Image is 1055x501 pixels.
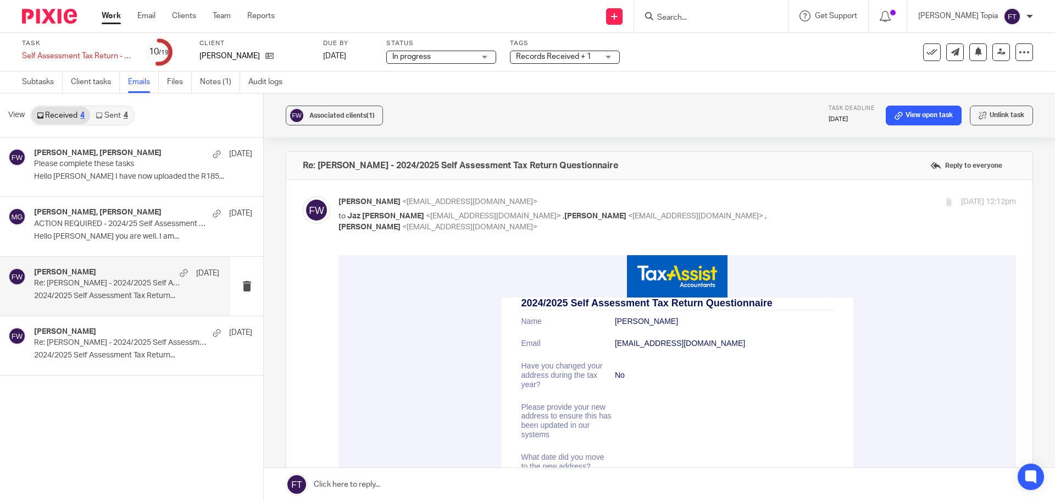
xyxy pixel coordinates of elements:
td: Please let us know the dates you arrived / left the [GEOGRAPHIC_DATA] during the tax year [183,392,276,442]
td: [EMAIL_ADDRESS][DOMAIN_NAME] [276,77,495,100]
span: Records Received + 1 [516,53,591,60]
p: [DATE] [229,148,252,159]
p: [DATE] [829,115,875,124]
a: Client tasks [71,71,120,93]
a: Reports [247,10,275,21]
img: svg%3E [303,196,330,224]
small: /19 [159,49,169,56]
td: Yes - I have been living in the [GEOGRAPHIC_DATA] for the entire tax year [276,341,495,391]
button: Associated clients(1) [286,106,383,125]
p: [DATE] [229,208,252,219]
img: svg%3E [8,148,26,166]
span: [PERSON_NAME] [564,212,626,220]
p: Re: [PERSON_NAME] - 2024/2025 Self Assessment Tax Return Questionnaire [34,279,182,288]
p: Hello [PERSON_NAME] I have now uploaded the R185... [34,172,252,181]
img: svg%3E [8,268,26,285]
h4: Re: [PERSON_NAME] - 2024/2025 Self Assessment Tax Return Questionnaire [303,160,618,171]
span: Jaz [PERSON_NAME] [347,212,424,220]
a: Subtasks [22,71,63,93]
td: [PERSON_NAME] [276,55,495,78]
td: Have you changed your address during the tax year? [183,100,276,140]
td: Were you a [DEMOGRAPHIC_DATA] taxpayer during the tax year? [183,291,276,341]
td: Did you receive income from employment (Payroll - PAYE) during the tax year? [183,442,276,492]
p: Re: [PERSON_NAME] - 2024/2025 Self Assessment Tax Return Questionnaire [34,338,209,348]
input: Search [656,13,755,23]
p: [DATE] 12:12pm [961,196,1016,208]
a: Team [213,10,231,21]
h3: 2024/2025 Self Assessment Tax Return Questionnaire [183,42,434,54]
td: Which of the following brackets do you estimate your total personal income (from all taxable inco... [183,222,276,291]
img: svg%3E [288,107,305,124]
td: £12,571 to £50,270 [276,222,495,291]
p: Hello [PERSON_NAME] you are well. I am... [34,232,252,241]
td: Email [183,77,276,100]
span: [PERSON_NAME] [338,223,401,231]
span: <[EMAIL_ADDRESS][DOMAIN_NAME]> [426,212,561,220]
span: to [338,212,346,220]
a: Clients [172,10,196,21]
td: What date did you move to the new address? [183,191,276,223]
span: [PERSON_NAME] [338,198,401,206]
span: [DATE] [323,52,346,60]
a: View open task [886,106,962,125]
p: ACTION REQUIRED - 2024/25 Self Assessment Tax Return Can Now Be Prepared [34,219,209,229]
button: Unlink task [970,106,1033,125]
span: View [8,109,25,121]
td: Were you a [DEMOGRAPHIC_DATA] tax resident in the tax year? [183,341,276,391]
h4: [PERSON_NAME], [PERSON_NAME] [34,148,162,158]
label: Task [22,39,132,48]
td: Name [183,55,276,78]
a: Email [137,10,156,21]
label: Status [386,39,496,48]
p: [PERSON_NAME] Topia [918,10,998,21]
a: Audit logs [248,71,291,93]
img: Pixie [22,9,77,24]
span: In progress [392,53,431,60]
p: 2024/2025 Self Assessment Tax Return... [34,291,219,301]
div: 10 [149,46,169,58]
a: Files [167,71,192,93]
span: , [563,212,564,220]
span: Get Support [815,12,857,20]
a: Sent4 [90,107,133,124]
div: Self Assessment Tax Return - [DATE]-[DATE] [22,51,132,62]
div: 4 [80,112,85,119]
h4: [PERSON_NAME] [34,327,96,337]
img: svg%3E [8,208,26,225]
label: Client [199,39,309,48]
p: [DATE] [229,327,252,338]
div: 4 [124,112,128,119]
span: Task deadline [829,106,875,111]
label: Tags [510,39,620,48]
td: Please provide your new address to ensure this has been updated in our systems [183,141,276,191]
span: , [765,212,767,220]
p: Please complete these tasks [34,159,209,169]
td: No [276,291,495,341]
td: No [276,442,495,492]
label: Due by [323,39,373,48]
td: No [276,100,495,140]
p: 2024/2025 Self Assessment Tax Return... [34,351,252,360]
p: [DATE] [196,268,219,279]
a: Work [102,10,121,21]
h4: [PERSON_NAME] [34,268,96,277]
a: Emails [128,71,159,93]
img: svg%3E [1003,8,1021,25]
span: <[EMAIL_ADDRESS][DOMAIN_NAME]> [628,212,763,220]
div: Self Assessment Tax Return - 2024-2025 [22,51,132,62]
a: Notes (1) [200,71,240,93]
span: Associated clients [309,112,375,119]
p: [PERSON_NAME] [199,51,260,62]
span: (1) [367,112,375,119]
a: Received4 [31,107,90,124]
span: <[EMAIL_ADDRESS][DOMAIN_NAME]> [402,198,537,206]
h4: [PERSON_NAME], [PERSON_NAME] [34,208,162,217]
label: Reply to everyone [928,157,1005,174]
span: <[EMAIL_ADDRESS][DOMAIN_NAME]> [402,223,537,231]
img: svg%3E [8,327,26,345]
